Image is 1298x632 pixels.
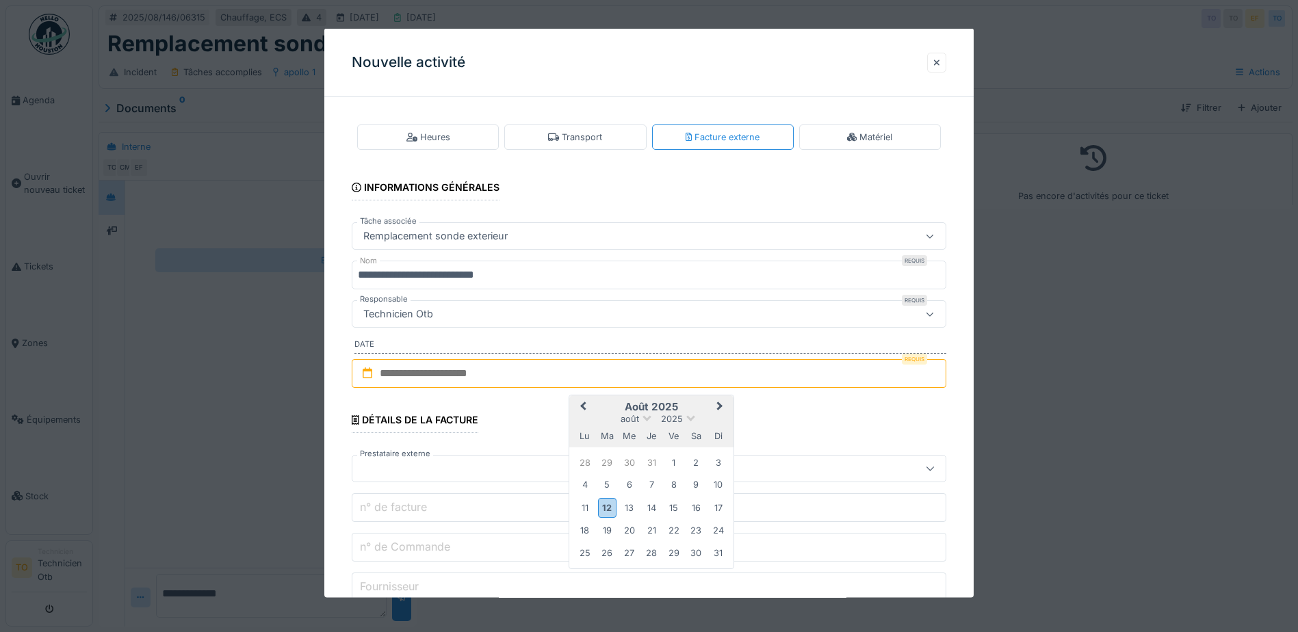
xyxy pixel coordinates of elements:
[709,426,727,445] div: dimanche
[352,410,478,433] div: Détails de la facture
[620,543,638,562] div: Choose mercredi 27 août 2025
[620,453,638,471] div: Choose mercredi 30 juillet 2025
[709,453,727,471] div: Choose dimanche 3 août 2025
[357,293,411,305] label: Responsable
[357,448,433,460] label: Prestataire externe
[709,521,727,540] div: Choose dimanche 24 août 2025
[575,498,594,516] div: Choose lundi 11 août 2025
[642,426,661,445] div: jeudi
[575,543,594,562] div: Choose lundi 25 août 2025
[642,543,661,562] div: Choose jeudi 28 août 2025
[598,521,616,540] div: Choose mardi 19 août 2025
[687,498,705,516] div: Choose samedi 16 août 2025
[620,475,638,494] div: Choose mercredi 6 août 2025
[709,475,727,494] div: Choose dimanche 10 août 2025
[575,475,594,494] div: Choose lundi 4 août 2025
[575,426,594,445] div: lundi
[664,426,683,445] div: vendredi
[687,543,705,562] div: Choose samedi 30 août 2025
[357,215,419,227] label: Tâche associée
[548,131,602,144] div: Transport
[687,426,705,445] div: samedi
[642,498,661,516] div: Choose jeudi 14 août 2025
[575,453,594,471] div: Choose lundi 28 juillet 2025
[406,131,450,144] div: Heures
[847,131,892,144] div: Matériel
[571,397,593,419] button: Previous Month
[709,498,727,516] div: Choose dimanche 17 août 2025
[352,177,499,200] div: Informations générales
[358,306,439,321] div: Technicien Otb
[642,521,661,540] div: Choose jeudi 21 août 2025
[357,538,453,555] label: n° de Commande
[358,228,513,243] div: Remplacement sonde exterieur
[709,543,727,562] div: Choose dimanche 31 août 2025
[687,521,705,540] div: Choose samedi 23 août 2025
[620,498,638,516] div: Choose mercredi 13 août 2025
[598,453,616,471] div: Choose mardi 29 juillet 2025
[357,255,380,267] label: Nom
[687,453,705,471] div: Choose samedi 2 août 2025
[642,475,661,494] div: Choose jeudi 7 août 2025
[598,497,616,517] div: Choose mardi 12 août 2025
[664,498,683,516] div: Choose vendredi 15 août 2025
[902,354,927,365] div: Requis
[569,401,734,413] h2: août 2025
[686,131,760,144] div: Facture externe
[664,543,683,562] div: Choose vendredi 29 août 2025
[357,578,421,594] label: Fournisseur
[620,521,638,540] div: Choose mercredi 20 août 2025
[574,451,729,564] div: Month août, 2025
[902,255,927,266] div: Requis
[621,414,639,424] span: août
[575,521,594,540] div: Choose lundi 18 août 2025
[354,339,946,354] label: Date
[687,475,705,494] div: Choose samedi 9 août 2025
[902,295,927,306] div: Requis
[661,414,683,424] span: 2025
[664,521,683,540] div: Choose vendredi 22 août 2025
[357,499,430,515] label: n° de facture
[664,475,683,494] div: Choose vendredi 8 août 2025
[664,453,683,471] div: Choose vendredi 1 août 2025
[598,426,616,445] div: mardi
[352,54,465,71] h3: Nouvelle activité
[620,426,638,445] div: mercredi
[642,453,661,471] div: Choose jeudi 31 juillet 2025
[598,475,616,494] div: Choose mardi 5 août 2025
[710,397,732,419] button: Next Month
[598,543,616,562] div: Choose mardi 26 août 2025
